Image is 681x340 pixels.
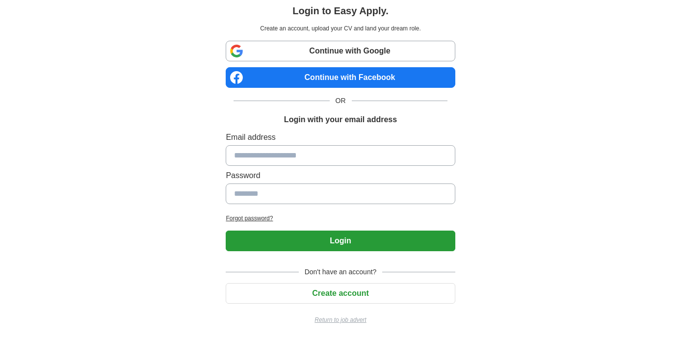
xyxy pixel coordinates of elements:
[228,24,453,33] p: Create an account, upload your CV and land your dream role.
[299,267,383,277] span: Don't have an account?
[226,131,455,143] label: Email address
[226,170,455,182] label: Password
[226,67,455,88] a: Continue with Facebook
[226,231,455,251] button: Login
[226,289,455,297] a: Create account
[284,114,397,126] h1: Login with your email address
[330,96,352,106] span: OR
[226,315,455,324] a: Return to job advert
[226,41,455,61] a: Continue with Google
[226,283,455,304] button: Create account
[226,214,455,223] a: Forgot password?
[292,3,389,18] h1: Login to Easy Apply.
